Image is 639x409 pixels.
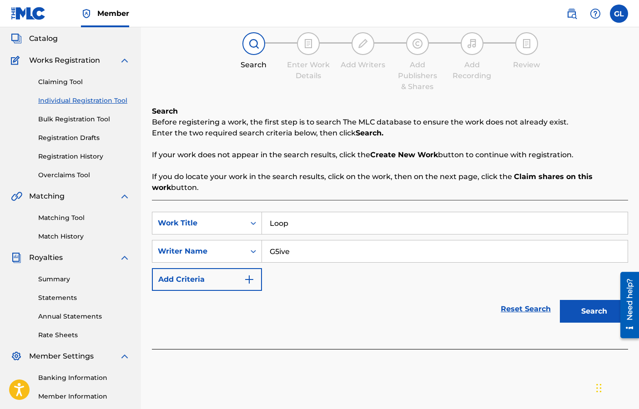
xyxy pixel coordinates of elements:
img: help [590,8,601,19]
img: Matching [11,191,22,202]
a: Registration Drafts [38,133,130,143]
a: Summary [38,274,130,284]
a: Public Search [563,5,581,23]
div: Add Publishers & Shares [395,60,440,92]
img: MLC Logo [11,7,46,20]
img: Catalog [11,33,22,44]
strong: Create New Work [370,150,438,159]
div: Help [586,5,604,23]
img: Royalties [11,252,22,263]
img: expand [119,55,130,66]
div: Add Recording [449,60,495,81]
a: Reset Search [496,299,555,319]
img: expand [119,252,130,263]
span: Member Settings [29,351,94,362]
iframe: Resource Center [614,269,639,342]
img: expand [119,351,130,362]
div: Search [231,60,277,70]
iframe: Chat Widget [594,365,639,409]
p: Before registering a work, the first step is to search The MLC database to ensure the work does n... [152,117,628,128]
span: Catalog [29,33,58,44]
div: Drag [596,374,602,402]
img: step indicator icon for Review [521,38,532,49]
img: Top Rightsholder [81,8,92,19]
a: Annual Statements [38,312,130,321]
img: Member Settings [11,351,22,362]
div: Writer Name [158,246,240,257]
a: Banking Information [38,373,130,383]
span: Matching [29,191,65,202]
button: Search [560,300,628,323]
a: Registration History [38,152,130,161]
img: search [566,8,577,19]
span: Member [97,8,129,19]
span: Royalties [29,252,63,263]
a: Individual Registration Tool [38,96,130,105]
strong: Search. [356,129,383,137]
a: Matching Tool [38,213,130,223]
button: Add Criteria [152,268,262,291]
img: 9d2ae6d4665cec9f34b9.svg [244,274,255,285]
div: Work Title [158,218,240,229]
p: Enter the two required search criteria below, then click [152,128,628,139]
img: step indicator icon for Add Publishers & Shares [412,38,423,49]
form: Search Form [152,212,628,327]
a: Statements [38,293,130,303]
a: Rate Sheets [38,330,130,340]
a: Member Information [38,392,130,401]
a: Claiming Tool [38,77,130,87]
a: Match History [38,232,130,241]
a: CatalogCatalog [11,33,58,44]
img: step indicator icon for Add Writers [357,38,368,49]
img: Works Registration [11,55,23,66]
img: expand [119,191,130,202]
img: step indicator icon for Enter Work Details [303,38,314,49]
p: If your work does not appear in the search results, click the button to continue with registration. [152,150,628,160]
b: Search [152,107,178,115]
div: Review [504,60,549,70]
img: step indicator icon for Add Recording [467,38,478,49]
img: step indicator icon for Search [248,38,259,49]
p: If you do locate your work in the search results, click on the work, then on the next page, click... [152,171,628,193]
div: Add Writers [340,60,386,70]
div: Enter Work Details [286,60,331,81]
span: Works Registration [29,55,100,66]
a: Overclaims Tool [38,170,130,180]
a: Bulk Registration Tool [38,115,130,124]
div: User Menu [610,5,628,23]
